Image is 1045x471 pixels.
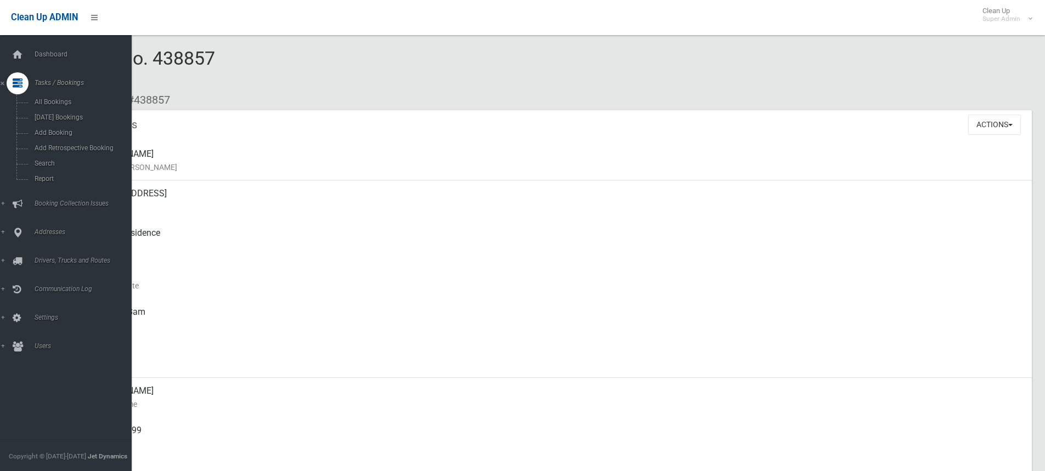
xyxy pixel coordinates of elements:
span: Search [31,160,131,167]
small: Collection Date [88,279,1023,292]
span: Report [31,175,131,183]
span: Dashboard [31,50,140,58]
div: [DATE] [88,338,1023,378]
small: Mobile [88,437,1023,450]
div: [PERSON_NAME] [88,141,1023,180]
small: Zone [88,358,1023,371]
span: All Bookings [31,98,131,106]
span: Drivers, Trucks and Routes [31,257,140,264]
div: 0405 046 999 [88,417,1023,457]
small: Super Admin [982,15,1020,23]
small: Address [88,200,1023,213]
small: Contact Name [88,398,1023,411]
button: Actions [968,115,1021,135]
div: [STREET_ADDRESS] [88,180,1023,220]
span: Addresses [31,228,140,236]
span: Add Retrospective Booking [31,144,131,152]
li: #438857 [120,90,170,110]
span: Copyright © [DATE]-[DATE] [9,452,86,460]
small: Collected At [88,319,1023,332]
strong: Jet Dynamics [88,452,127,460]
div: [DATE] [88,259,1023,299]
div: [PERSON_NAME] [88,378,1023,417]
span: Users [31,342,140,350]
span: Add Booking [31,129,131,137]
span: Booking No. 438857 [48,47,215,90]
small: Pickup Point [88,240,1023,253]
small: Name of [PERSON_NAME] [88,161,1023,174]
div: Front of Residence [88,220,1023,259]
span: Tasks / Bookings [31,79,140,87]
span: Clean Up ADMIN [11,12,78,22]
span: [DATE] Bookings [31,114,131,121]
span: Communication Log [31,285,140,293]
span: Clean Up [977,7,1031,23]
span: Booking Collection Issues [31,200,140,207]
div: [DATE] 5:48am [88,299,1023,338]
span: Settings [31,314,140,321]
